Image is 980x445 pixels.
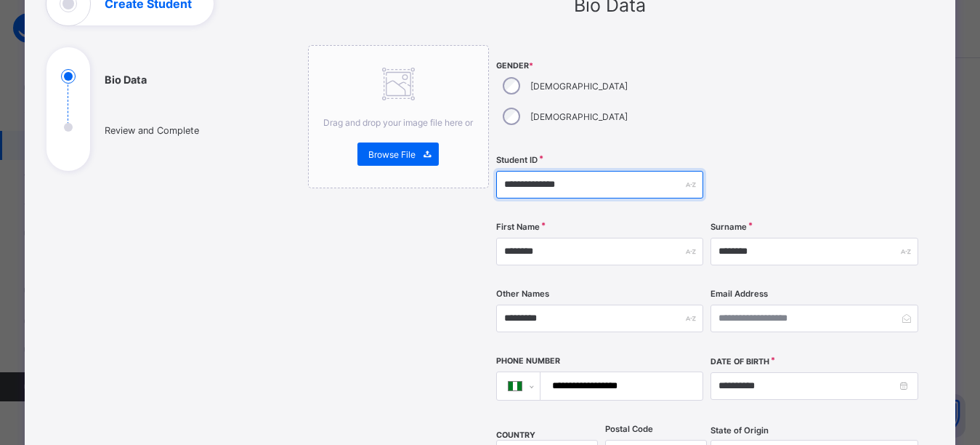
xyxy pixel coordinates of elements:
label: Email Address [710,289,768,299]
span: Gender [496,61,703,71]
span: Browse File [368,149,416,160]
label: Surname [710,222,747,232]
label: Date of Birth [710,357,769,366]
label: Student ID [496,155,538,165]
label: Postal Code [605,424,653,434]
span: COUNTRY [496,430,535,440]
label: First Name [496,222,540,232]
div: Drag and drop your image file here orBrowse File [308,45,489,188]
span: Drag and drop your image file here or [323,117,473,128]
label: [DEMOGRAPHIC_DATA] [530,81,628,92]
span: State of Origin [710,425,769,436]
label: Phone Number [496,356,560,366]
label: [DEMOGRAPHIC_DATA] [530,111,628,122]
label: Other Names [496,289,549,299]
